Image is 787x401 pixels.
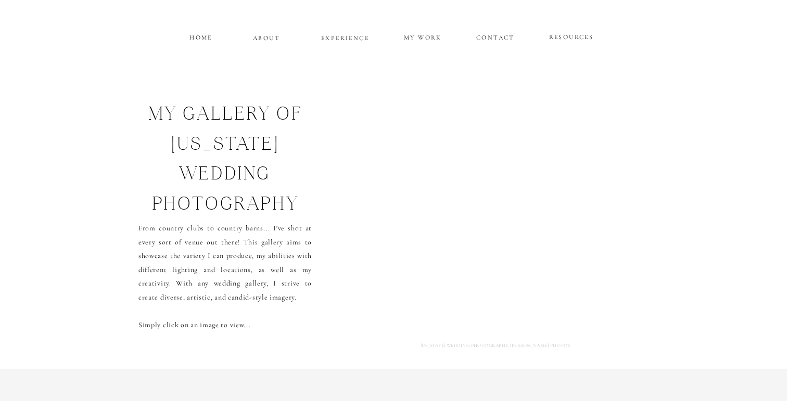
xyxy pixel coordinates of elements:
h1: my gallery of [US_STATE] wedding photography [124,101,326,219]
a: ABOUT [253,32,280,41]
a: CONTACT [476,32,514,41]
a: RESOURCES [548,31,595,40]
a: [US_STATE] WEDDING PHOTOGRAPHY, [PERSON_NAME] PHOTOS [421,341,591,353]
p: From country clubs to country barns... I've shot at every sort of venue out there! This gallery a... [138,222,312,317]
a: MY WORK [403,32,443,41]
a: EXPERIENCE [320,32,370,41]
a: HOME [188,32,214,41]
